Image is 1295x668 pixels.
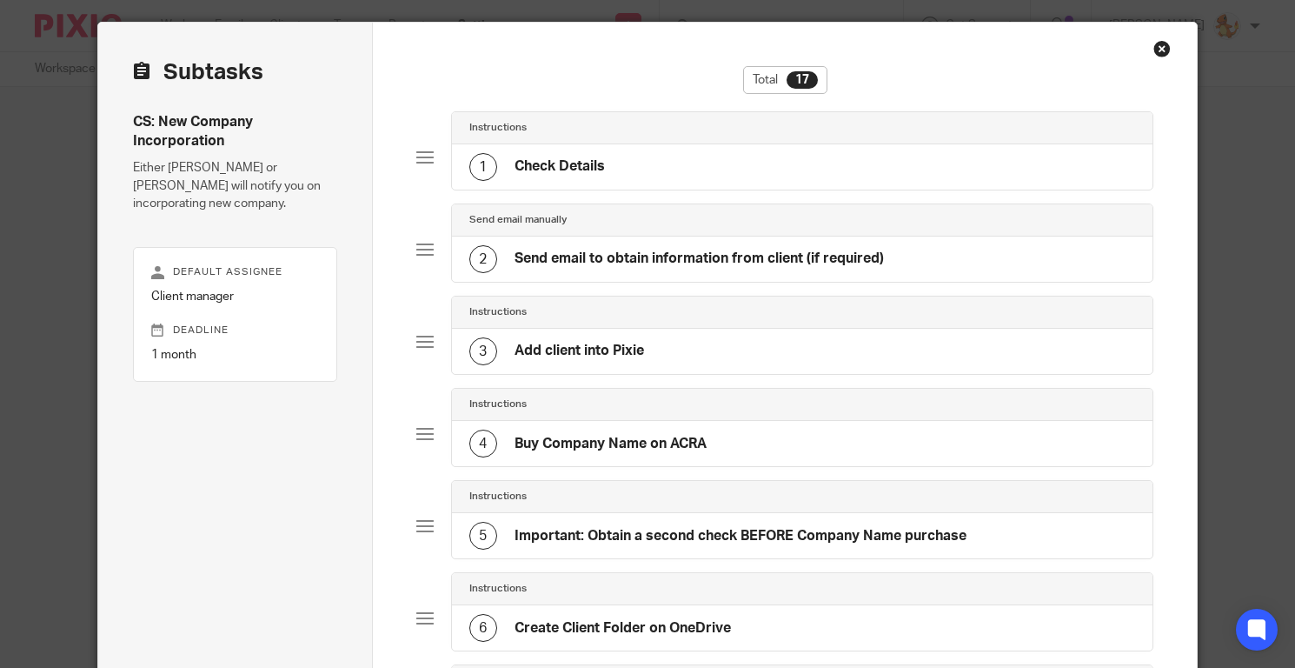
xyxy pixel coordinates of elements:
[133,159,337,212] p: Either [PERSON_NAME] or [PERSON_NAME] will notify you on incorporating new company.
[151,346,319,364] p: 1 month
[515,527,966,545] h4: Important: Obtain a second check BEFORE Company Name purchase
[515,342,644,360] h4: Add client into Pixie
[787,71,818,89] div: 17
[151,288,319,305] p: Client manager
[151,265,319,279] p: Default assignee
[469,337,497,365] div: 3
[515,435,707,453] h4: Buy Company Name on ACRA
[515,619,731,638] h4: Create Client Folder on OneDrive
[469,430,497,458] div: 4
[133,57,263,87] h2: Subtasks
[151,324,319,337] p: Deadline
[469,522,497,550] div: 5
[469,153,497,181] div: 1
[1153,40,1171,57] div: Close this dialog window
[469,245,497,273] div: 2
[469,582,527,596] h4: Instructions
[469,614,497,642] div: 6
[515,157,605,176] h4: Check Details
[743,66,827,94] div: Total
[469,121,527,135] h4: Instructions
[469,305,527,319] h4: Instructions
[515,250,884,268] h4: Send email to obtain information from client (if required)
[469,213,567,227] h4: Send email manually
[469,490,527,504] h4: Instructions
[133,113,337,150] h4: CS: New Company Incorporation
[469,397,527,411] h4: Instructions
